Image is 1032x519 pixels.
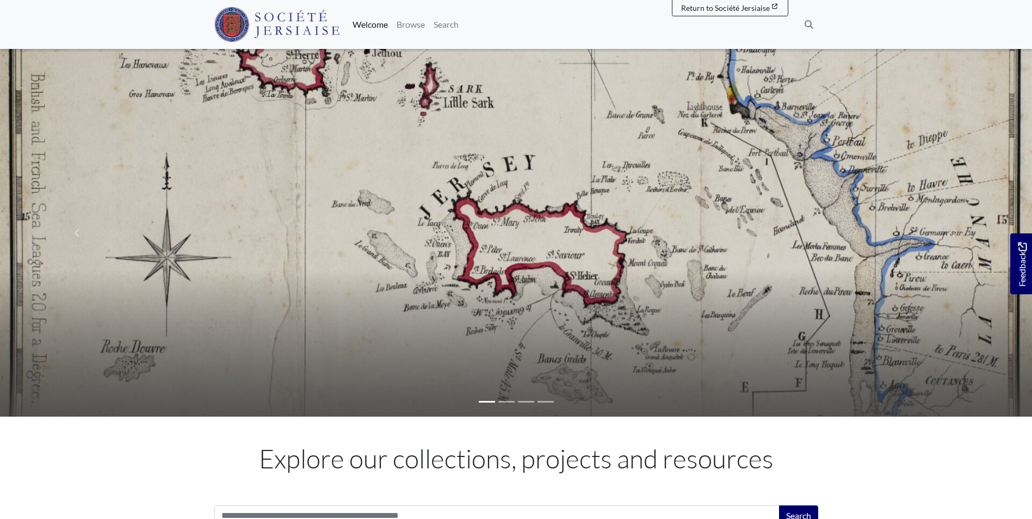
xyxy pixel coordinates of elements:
[681,3,770,13] span: Return to Société Jersiaise
[214,7,340,42] img: Société Jersiaise
[392,14,429,35] a: Browse
[429,14,463,35] a: Search
[877,49,1032,417] a: Move to next slideshow image
[214,4,340,45] a: Société Jersiaise logo
[348,14,392,35] a: Welcome
[214,443,818,474] h1: Explore our collections, projects and resources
